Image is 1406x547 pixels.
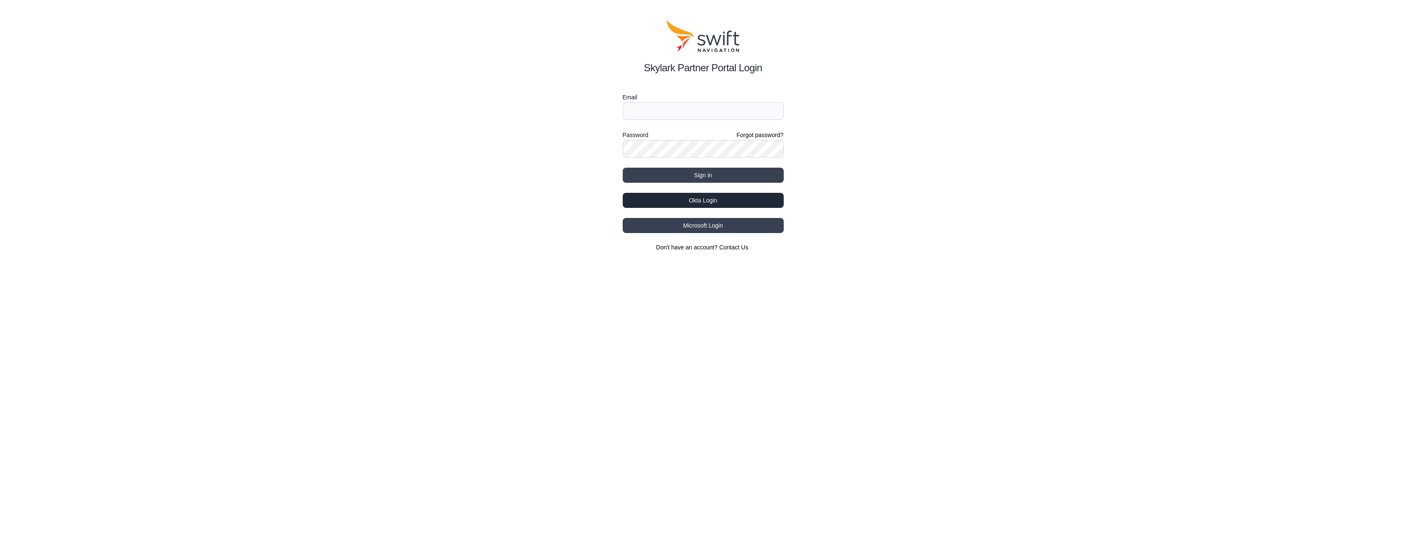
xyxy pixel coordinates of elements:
[623,193,784,208] button: Okta Login
[623,92,784,102] label: Email
[736,131,783,139] a: Forgot password?
[623,218,784,233] button: Microsoft Login
[719,244,748,251] a: Contact Us
[623,130,648,140] label: Password
[623,243,784,251] section: Don't have an account?
[623,168,784,183] button: Sign in
[623,60,784,75] h2: Skylark Partner Portal Login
